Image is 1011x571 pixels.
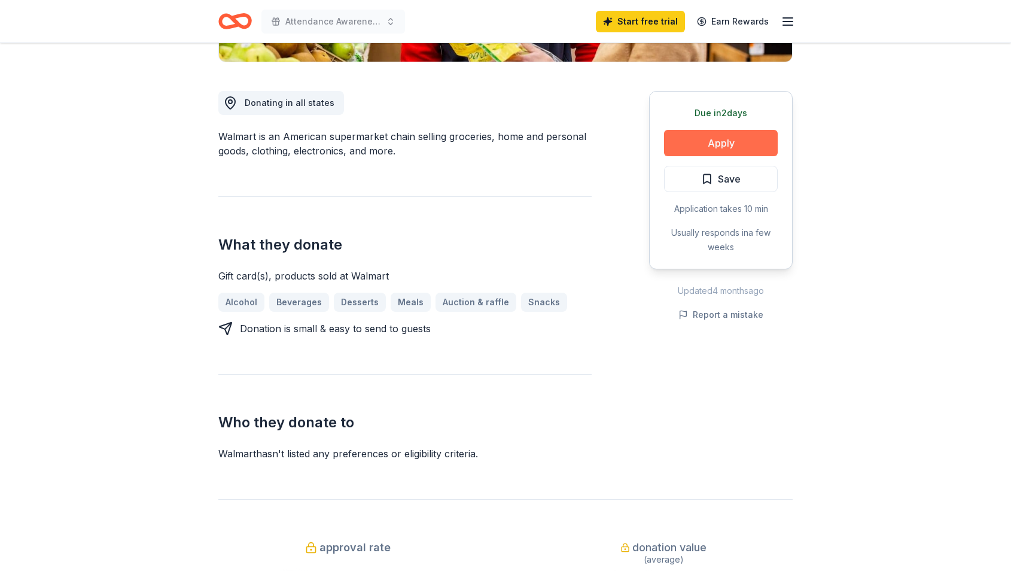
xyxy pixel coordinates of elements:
[436,293,516,312] a: Auction & raffle
[664,166,778,192] button: Save
[664,106,778,120] div: Due in 2 days
[240,321,431,336] div: Donation is small & easy to send to guests
[261,10,405,34] button: Attendance Awareness and Family Engagement
[334,293,386,312] a: Desserts
[319,538,391,557] span: approval rate
[218,7,252,35] a: Home
[521,293,567,312] a: Snacks
[632,538,707,557] span: donation value
[285,14,381,29] span: Attendance Awareness and Family Engagement
[218,413,592,432] h2: Who they donate to
[596,11,685,32] a: Start free trial
[269,293,329,312] a: Beverages
[218,447,592,461] div: Walmart hasn ' t listed any preferences or eligibility criteria.
[218,235,592,254] h2: What they donate
[245,98,334,108] span: Donating in all states
[218,129,592,158] div: Walmart is an American supermarket chain selling groceries, home and personal goods, clothing, el...
[718,171,741,187] span: Save
[690,11,776,32] a: Earn Rewards
[218,293,264,312] a: Alcohol
[678,308,763,322] button: Report a mistake
[649,284,793,298] div: Updated 4 months ago
[664,202,778,216] div: Application takes 10 min
[534,552,793,567] div: (average)
[391,293,431,312] a: Meals
[664,226,778,254] div: Usually responds in a few weeks
[664,130,778,156] button: Apply
[218,269,592,283] div: Gift card(s), products sold at Walmart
